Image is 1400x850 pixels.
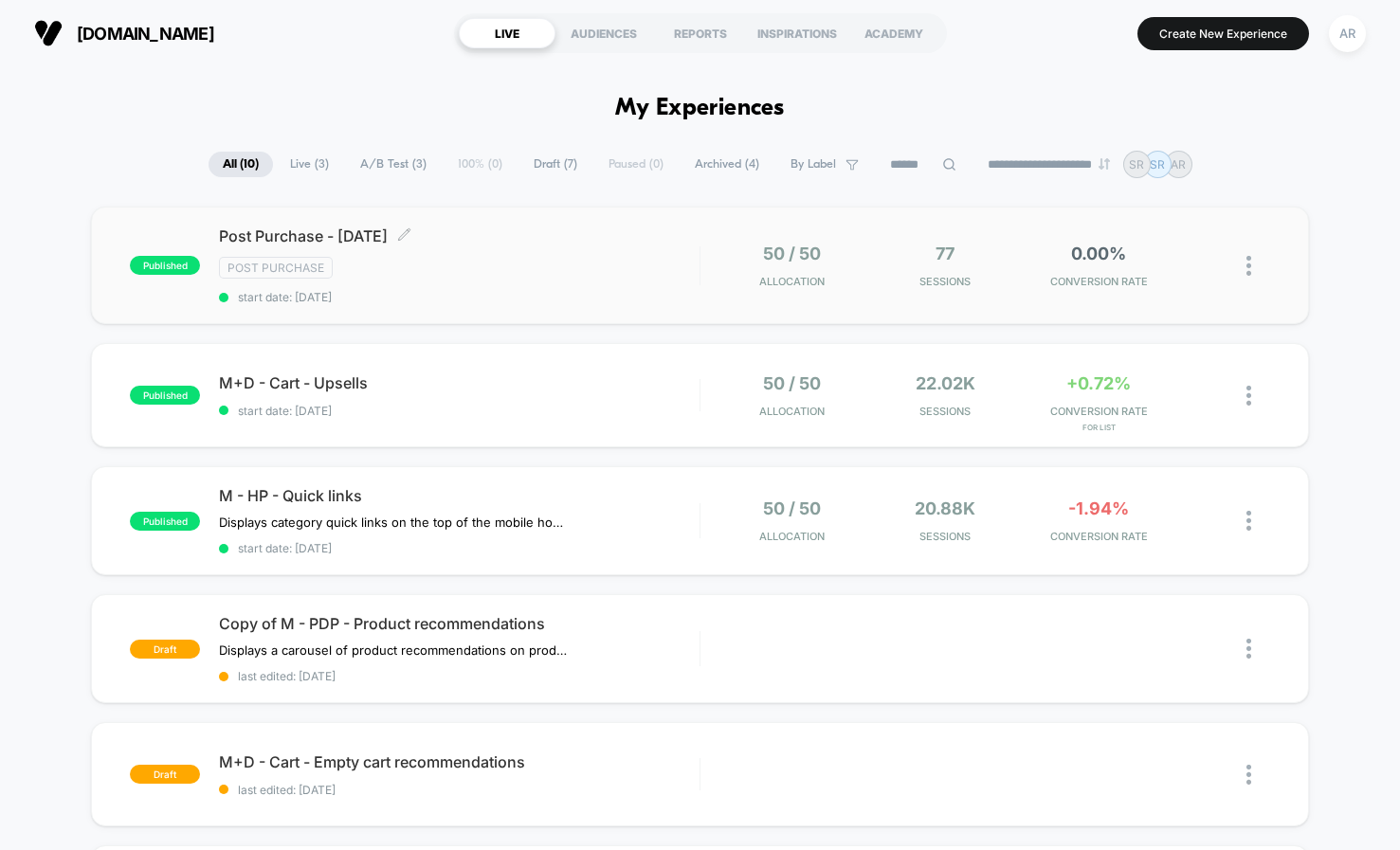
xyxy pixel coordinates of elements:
span: CONVERSION RATE [1027,405,1171,418]
div: AR [1329,15,1366,52]
span: M - HP - Quick links [219,486,700,505]
span: Copy of M - PDP - Product recommendations [219,614,700,633]
span: Post Purchase - [DATE] [219,226,700,245]
span: +0.72% [1066,373,1131,393]
h1: My Experiences [615,95,785,122]
span: Live ( 3 ) [276,152,343,177]
span: Archived ( 4 ) [681,152,773,177]
img: close [1246,386,1251,406]
div: LIVE [459,18,555,48]
span: All ( 10 ) [209,152,273,177]
button: AR [1323,14,1372,53]
img: Visually logo [34,19,63,47]
span: CONVERSION RATE [1027,275,1171,288]
span: Sessions [873,275,1017,288]
p: AR [1171,157,1186,172]
span: Displays category quick links on the top of the mobile homepage. [219,515,571,530]
span: Sessions [873,530,1017,543]
span: start date: [DATE] [219,290,700,304]
span: published [130,256,200,275]
span: CONVERSION RATE [1027,530,1171,543]
span: A/B Test ( 3 ) [346,152,441,177]
div: ACADEMY [845,18,942,48]
span: -1.94% [1068,498,1129,518]
span: published [130,386,200,405]
button: Create New Experience [1137,17,1309,50]
span: M+D - Cart - Upsells [219,373,700,392]
span: Displays a carousel of product recommendations on product pages [219,642,571,658]
span: last edited: [DATE] [219,669,700,683]
p: SR [1129,157,1144,172]
img: end [1099,158,1110,170]
span: start date: [DATE] [219,541,700,555]
span: By Label [791,157,836,172]
span: 22.02k [916,373,975,393]
span: 77 [936,244,955,263]
div: INSPIRATIONS [749,18,845,48]
button: [DOMAIN_NAME] [28,18,220,48]
p: SR [1150,157,1165,172]
span: 50 / 50 [763,244,821,263]
span: Allocation [759,530,825,543]
span: M+D - Cart - Empty cart recommendations [219,752,700,771]
span: for List [1027,423,1171,432]
img: close [1246,511,1251,531]
img: close [1246,256,1251,276]
span: draft [130,640,200,659]
span: Draft ( 7 ) [519,152,591,177]
span: start date: [DATE] [219,404,700,418]
span: [DOMAIN_NAME] [77,24,214,44]
span: Allocation [759,405,825,418]
span: published [130,512,200,531]
div: AUDIENCES [555,18,652,48]
img: close [1246,765,1251,785]
span: Post Purchase [219,257,333,279]
span: Sessions [873,405,1017,418]
span: Allocation [759,275,825,288]
span: 20.88k [915,498,975,518]
span: draft [130,765,200,784]
span: last edited: [DATE] [219,783,700,797]
img: close [1246,639,1251,659]
span: 0.00% [1071,244,1126,263]
span: 50 / 50 [763,498,821,518]
span: 50 / 50 [763,373,821,393]
div: REPORTS [652,18,749,48]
